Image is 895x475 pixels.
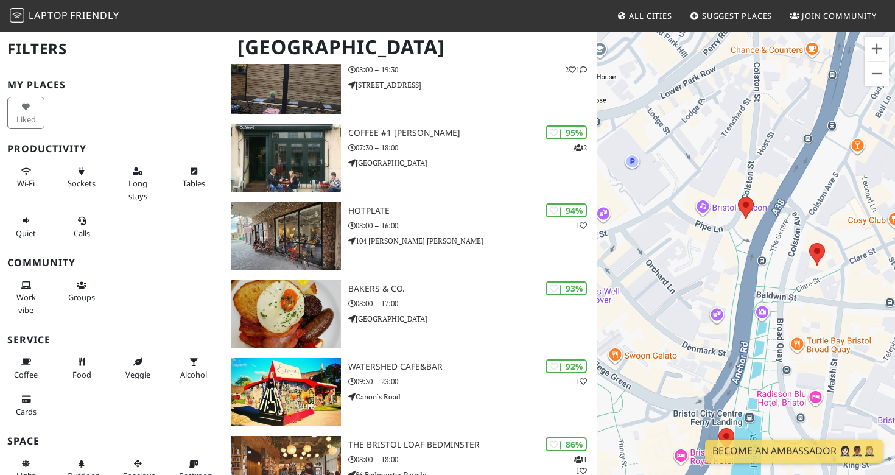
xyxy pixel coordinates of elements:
button: Food [63,352,100,384]
span: Quiet [16,228,36,239]
button: Work vibe [7,275,44,320]
h3: Bakers & Co. [348,284,597,294]
span: Long stays [128,178,147,201]
p: Canon's Road [348,391,597,403]
button: Veggie [119,352,156,384]
p: 08:00 – 17:00 [348,298,597,309]
span: Suggest Places [702,10,773,21]
p: [GEOGRAPHIC_DATA] [348,157,597,169]
button: Long stays [119,161,156,206]
h3: My Places [7,79,217,91]
a: Suggest Places [685,5,777,27]
h3: Coffee #1 [PERSON_NAME] [348,128,597,138]
span: Credit cards [16,406,37,417]
div: | 86% [546,437,587,451]
button: Tables [175,161,212,194]
button: Alcohol [175,352,212,384]
img: Coffee #1 Clifton [231,124,341,192]
span: Video/audio calls [74,228,90,239]
p: 104 [PERSON_NAME] [PERSON_NAME] [348,235,597,247]
a: Watershed Cafe&Bar | 92% 1 Watershed Cafe&Bar 09:30 – 23:00 Canon's Road [224,358,597,426]
p: 08:00 – 18:00 [348,454,597,465]
button: Groups [63,275,100,308]
button: Calls [63,211,100,243]
span: Veggie [125,369,150,380]
p: 07:30 – 18:00 [348,142,597,153]
h3: Hotplate [348,206,597,216]
span: Work-friendly tables [183,178,205,189]
div: | 92% [546,359,587,373]
span: Food [72,369,91,380]
span: Alcohol [180,369,207,380]
a: Love bristol cafe and bar | 95% 21 Love bristol cafe and bar 08:00 – 19:30 [STREET_ADDRESS] [224,46,597,114]
a: Hotplate | 94% 1 Hotplate 08:00 – 16:00 104 [PERSON_NAME] [PERSON_NAME] [224,202,597,270]
span: Friendly [70,9,119,22]
button: Sockets [63,161,100,194]
button: Quiet [7,211,44,243]
span: Group tables [68,292,95,303]
h3: Watershed Cafe&Bar [348,362,597,372]
img: LaptopFriendly [10,8,24,23]
p: [GEOGRAPHIC_DATA] [348,313,597,325]
span: All Cities [629,10,672,21]
p: 1 [576,376,587,387]
h3: Service [7,334,217,346]
button: Zoom in [865,37,889,61]
a: Bakers & Co. | 93% Bakers & Co. 08:00 – 17:00 [GEOGRAPHIC_DATA] [224,280,597,348]
span: Join Community [802,10,877,21]
a: All Cities [612,5,677,27]
button: Cards [7,389,44,421]
h3: Productivity [7,143,217,155]
h3: Space [7,435,217,447]
img: Bakers & Co. [231,280,341,348]
a: Join Community [785,5,882,27]
img: Watershed Cafe&Bar [231,358,341,426]
p: 1 [576,220,587,231]
span: Power sockets [68,178,96,189]
a: LaptopFriendly LaptopFriendly [10,5,119,27]
div: | 93% [546,281,587,295]
a: Coffee #1 Clifton | 95% 2 Coffee #1 [PERSON_NAME] 07:30 – 18:00 [GEOGRAPHIC_DATA] [224,124,597,192]
h2: Filters [7,30,217,68]
div: | 95% [546,125,587,139]
h3: Community [7,257,217,269]
h1: [GEOGRAPHIC_DATA] [228,30,595,64]
img: Love bristol cafe and bar [231,46,341,114]
button: Zoom out [865,62,889,86]
p: 2 [574,142,587,153]
span: Coffee [14,369,38,380]
p: 08:00 – 16:00 [348,220,597,231]
span: People working [16,292,36,315]
h3: The Bristol Loaf Bedminster [348,440,597,450]
button: Coffee [7,352,44,384]
span: Stable Wi-Fi [17,178,35,189]
img: Hotplate [231,202,341,270]
p: [STREET_ADDRESS] [348,79,597,91]
span: Laptop [29,9,68,22]
p: 09:30 – 23:00 [348,376,597,387]
div: | 94% [546,203,587,217]
button: Wi-Fi [7,161,44,194]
